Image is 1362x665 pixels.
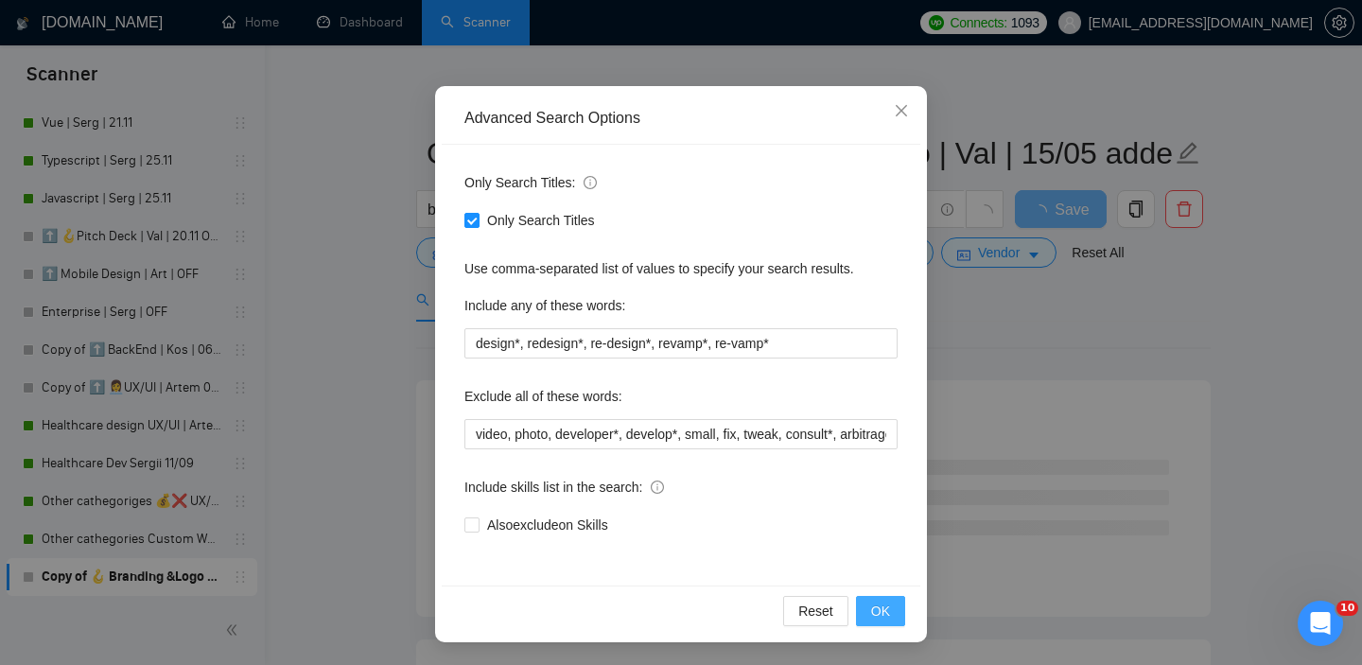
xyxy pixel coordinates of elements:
[894,103,909,118] span: close
[876,86,927,137] button: Close
[783,596,848,626] button: Reset
[584,176,597,189] span: info-circle
[464,108,898,129] div: Advanced Search Options
[480,210,602,231] span: Only Search Titles
[464,290,625,321] label: Include any of these words:
[464,477,664,498] span: Include skills list in the search:
[480,515,616,535] span: Also exclude on Skills
[856,596,905,626] button: OK
[651,481,664,494] span: info-circle
[464,381,622,411] label: Exclude all of these words:
[871,601,890,621] span: OK
[1336,601,1358,616] span: 10
[464,172,597,193] span: Only Search Titles:
[798,601,833,621] span: Reset
[464,258,898,279] div: Use comma-separated list of values to specify your search results.
[1298,601,1343,646] iframe: Intercom live chat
